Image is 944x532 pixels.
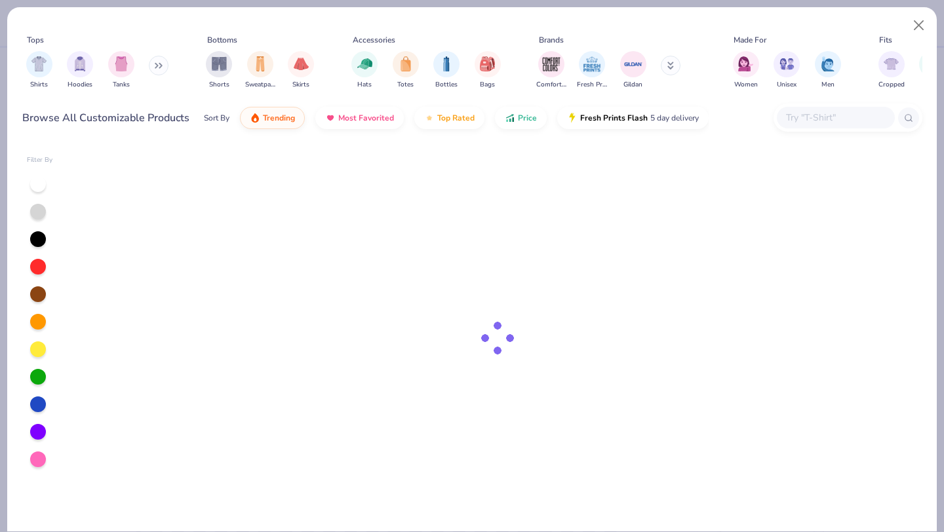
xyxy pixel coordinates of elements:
[288,51,314,90] div: filter for Skirts
[435,80,458,90] span: Bottles
[536,51,566,90] div: filter for Comfort Colors
[815,51,841,90] button: filter button
[114,56,128,71] img: Tanks Image
[113,80,130,90] span: Tanks
[73,56,87,71] img: Hoodies Image
[623,54,643,74] img: Gildan Image
[439,56,454,71] img: Bottles Image
[539,34,564,46] div: Brands
[357,56,372,71] img: Hats Image
[437,113,475,123] span: Top Rated
[475,51,501,90] button: filter button
[292,80,309,90] span: Skirts
[245,51,275,90] button: filter button
[338,113,394,123] span: Most Favorited
[424,113,435,123] img: TopRated.gif
[250,113,260,123] img: trending.gif
[577,51,607,90] button: filter button
[26,51,52,90] div: filter for Shirts
[541,54,561,74] img: Comfort Colors Image
[433,51,460,90] button: filter button
[480,56,494,71] img: Bags Image
[878,80,905,90] span: Cropped
[480,80,495,90] span: Bags
[734,34,766,46] div: Made For
[108,51,134,90] button: filter button
[733,51,759,90] div: filter for Women
[620,51,646,90] div: filter for Gildan
[67,51,93,90] div: filter for Hoodies
[733,51,759,90] button: filter button
[879,34,892,46] div: Fits
[567,113,578,123] img: flash.gif
[245,80,275,90] span: Sweatpants
[518,113,537,123] span: Price
[351,51,378,90] button: filter button
[475,51,501,90] div: filter for Bags
[577,80,607,90] span: Fresh Prints
[315,107,404,129] button: Most Favorited
[620,51,646,90] button: filter button
[393,51,419,90] div: filter for Totes
[27,34,44,46] div: Tops
[414,107,484,129] button: Top Rated
[821,56,835,71] img: Men Image
[907,13,932,38] button: Close
[204,112,229,124] div: Sort By
[580,113,648,123] span: Fresh Prints Flash
[582,54,602,74] img: Fresh Prints Image
[67,51,93,90] button: filter button
[206,51,232,90] button: filter button
[650,111,699,126] span: 5 day delivery
[779,56,795,71] img: Unisex Image
[206,51,232,90] div: filter for Shorts
[325,113,336,123] img: most_fav.gif
[557,107,709,129] button: Fresh Prints Flash5 day delivery
[738,56,753,71] img: Women Image
[263,113,295,123] span: Trending
[774,51,800,90] div: filter for Unisex
[253,56,267,71] img: Sweatpants Image
[815,51,841,90] div: filter for Men
[108,51,134,90] div: filter for Tanks
[68,80,92,90] span: Hoodies
[623,80,642,90] span: Gildan
[22,110,189,126] div: Browse All Customizable Products
[821,80,835,90] span: Men
[353,34,395,46] div: Accessories
[878,51,905,90] div: filter for Cropped
[288,51,314,90] button: filter button
[777,80,796,90] span: Unisex
[30,80,48,90] span: Shirts
[878,51,905,90] button: filter button
[785,110,886,125] input: Try "T-Shirt"
[536,80,566,90] span: Comfort Colors
[774,51,800,90] button: filter button
[207,34,237,46] div: Bottoms
[209,80,229,90] span: Shorts
[734,80,758,90] span: Women
[351,51,378,90] div: filter for Hats
[536,51,566,90] button: filter button
[399,56,413,71] img: Totes Image
[294,56,309,71] img: Skirts Image
[495,107,547,129] button: Price
[577,51,607,90] div: filter for Fresh Prints
[245,51,275,90] div: filter for Sweatpants
[433,51,460,90] div: filter for Bottles
[212,56,227,71] img: Shorts Image
[397,80,414,90] span: Totes
[31,56,47,71] img: Shirts Image
[240,107,305,129] button: Trending
[393,51,419,90] button: filter button
[27,155,53,165] div: Filter By
[357,80,372,90] span: Hats
[884,56,899,71] img: Cropped Image
[26,51,52,90] button: filter button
